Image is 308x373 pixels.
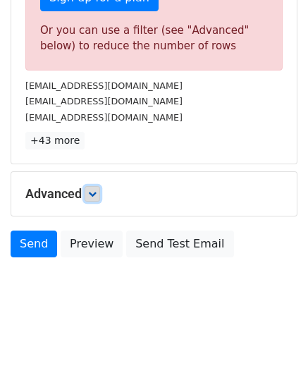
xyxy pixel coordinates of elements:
small: [EMAIL_ADDRESS][DOMAIN_NAME] [25,80,183,91]
a: +43 more [25,132,85,149]
a: Send Test Email [126,231,233,257]
a: Send [11,231,57,257]
small: [EMAIL_ADDRESS][DOMAIN_NAME] [25,96,183,106]
a: Preview [61,231,123,257]
small: [EMAIL_ADDRESS][DOMAIN_NAME] [25,112,183,123]
h5: Advanced [25,186,283,202]
div: Or you can use a filter (see "Advanced" below) to reduce the number of rows [40,23,268,54]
